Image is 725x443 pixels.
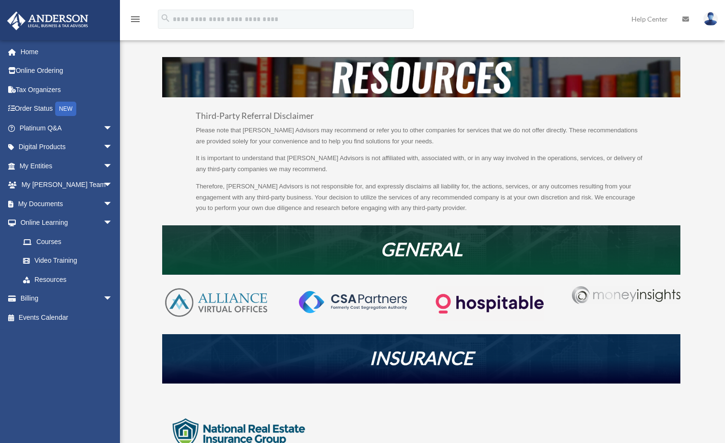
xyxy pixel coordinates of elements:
[55,102,76,116] div: NEW
[196,181,647,214] p: Therefore, [PERSON_NAME] Advisors is not responsible for, and expressly disclaims all liability f...
[7,80,127,99] a: Tax Organizers
[103,194,122,214] span: arrow_drop_down
[7,42,127,61] a: Home
[7,289,127,308] a: Billingarrow_drop_down
[162,286,270,319] img: AVO-logo-1-color
[130,13,141,25] i: menu
[299,291,407,313] img: CSA-partners-Formerly-Cost-Segregation-Authority
[369,347,473,369] em: INSURANCE
[103,118,122,138] span: arrow_drop_down
[7,61,127,81] a: Online Ordering
[196,153,647,181] p: It is important to understand that [PERSON_NAME] Advisors is not affiliated with, associated with...
[7,138,127,157] a: Digital Productsarrow_drop_down
[7,213,127,233] a: Online Learningarrow_drop_down
[7,175,127,195] a: My [PERSON_NAME] Teamarrow_drop_down
[436,286,544,321] img: Logo-transparent-dark
[196,125,647,153] p: Please note that [PERSON_NAME] Advisors may recommend or refer you to other companies for service...
[103,289,122,309] span: arrow_drop_down
[160,13,171,23] i: search
[162,57,680,97] img: resources-header
[13,270,122,289] a: Resources
[7,118,127,138] a: Platinum Q&Aarrow_drop_down
[103,156,122,176] span: arrow_drop_down
[703,12,718,26] img: User Pic
[572,286,680,304] img: Money-Insights-Logo-Silver NEW
[13,251,127,270] a: Video Training
[103,175,122,195] span: arrow_drop_down
[7,99,127,119] a: Order StatusNEW
[4,12,91,30] img: Anderson Advisors Platinum Portal
[196,112,647,125] h3: Third-Party Referral Disclaimer
[103,213,122,233] span: arrow_drop_down
[380,238,463,260] em: GENERAL
[130,17,141,25] a: menu
[7,156,127,175] a: My Entitiesarrow_drop_down
[7,194,127,213] a: My Documentsarrow_drop_down
[103,138,122,157] span: arrow_drop_down
[7,308,127,327] a: Events Calendar
[13,232,127,251] a: Courses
